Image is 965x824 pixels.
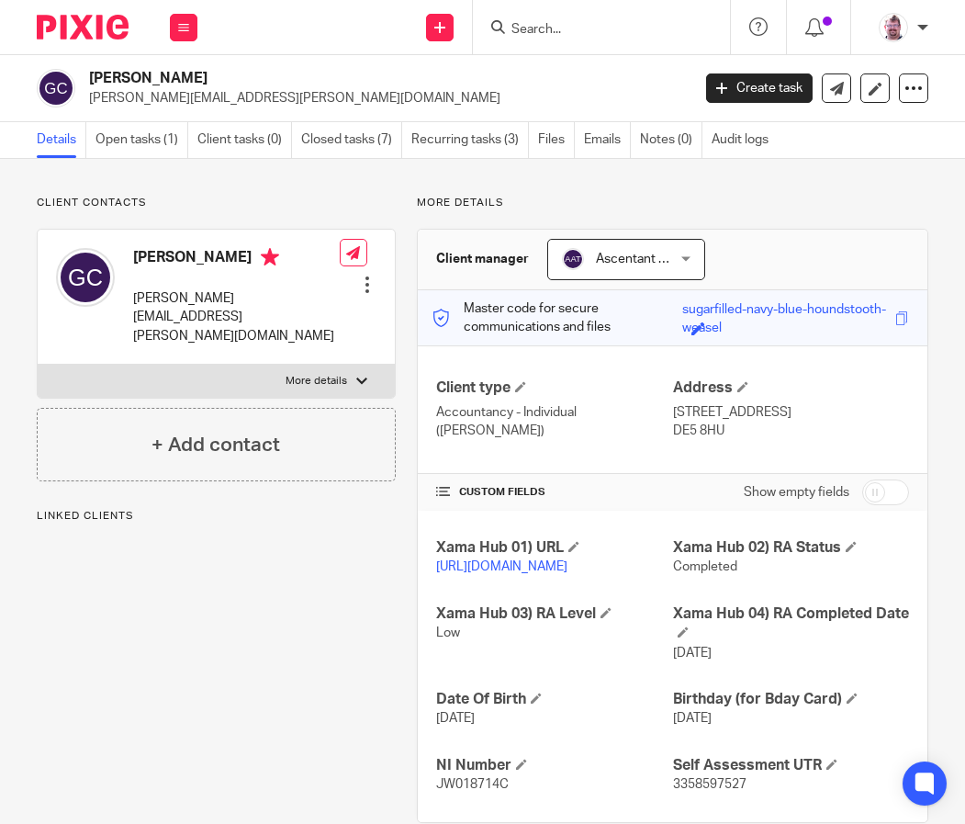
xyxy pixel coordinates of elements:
span: [DATE] [673,712,712,725]
img: svg%3E [37,69,75,107]
h4: Self Assessment UTR [673,756,909,775]
h4: Xama Hub 04) RA Completed Date [673,604,909,644]
input: Search [510,22,675,39]
span: Ascentant Accountancy Team (General) [596,253,824,265]
p: [PERSON_NAME][EMAIL_ADDRESS][PERSON_NAME][DOMAIN_NAME] [89,89,679,107]
a: Notes (0) [640,122,702,158]
span: Low [436,626,460,639]
h4: Address [673,378,909,398]
h3: Client manager [436,250,529,268]
h4: Xama Hub 03) RA Level [436,604,672,624]
img: KD3.png [879,13,908,42]
a: Open tasks (1) [95,122,188,158]
span: Completed [673,560,737,573]
a: Recurring tasks (3) [411,122,529,158]
a: Emails [584,122,631,158]
p: More details [417,196,928,210]
h4: + Add contact [151,431,280,459]
i: Primary [261,248,279,266]
p: DE5 8HU [673,422,909,440]
p: Client contacts [37,196,396,210]
a: Client tasks (0) [197,122,292,158]
p: Master code for secure communications and files [432,299,681,337]
a: Create task [706,73,813,103]
p: More details [286,374,347,389]
p: Accountancy - Individual ([PERSON_NAME]) [436,403,672,441]
h4: CUSTOM FIELDS [436,485,672,500]
span: [DATE] [436,712,475,725]
h4: Client type [436,378,672,398]
a: Files [538,122,575,158]
h4: Xama Hub 02) RA Status [673,538,909,558]
a: Details [37,122,86,158]
label: Show empty fields [744,483,849,502]
a: Audit logs [712,122,778,158]
h4: NI Number [436,756,672,775]
div: sugarfilled-navy-blue-houndstooth-weasel [682,300,891,322]
h4: [PERSON_NAME] [133,248,340,271]
img: svg%3E [562,248,584,270]
a: [URL][DOMAIN_NAME] [436,560,567,573]
h4: Date Of Birth [436,690,672,709]
img: Pixie [37,15,129,40]
p: [STREET_ADDRESS] [673,403,909,422]
p: Linked clients [37,509,396,524]
a: Closed tasks (7) [301,122,402,158]
span: [DATE] [673,647,712,660]
span: JW018714C [436,778,509,791]
p: [PERSON_NAME][EMAIL_ADDRESS][PERSON_NAME][DOMAIN_NAME] [133,289,340,345]
h4: Birthday (for Bday Card) [673,690,909,709]
h2: [PERSON_NAME] [89,69,561,88]
img: svg%3E [56,248,115,307]
h4: Xama Hub 01) URL [436,538,672,558]
span: 3358597527 [673,778,746,791]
